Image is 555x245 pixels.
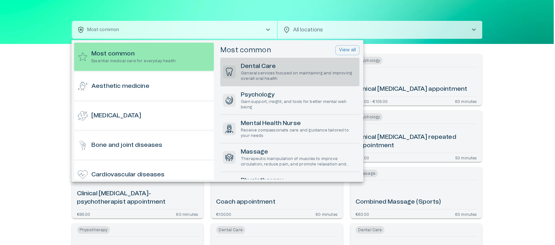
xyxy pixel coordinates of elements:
p: Therapeutic manipulation of muscles to improve circulation, reduce pain, and promote relaxation a... [241,156,357,167]
p: View all [339,47,356,54]
h5: Most common [220,46,271,55]
p: Essential medical care for everyday health [91,58,176,64]
h6: Physiotherapy [241,176,357,185]
h6: Massage [241,148,357,156]
p: Gain support, insight, and tools for better mental well-being [241,99,357,110]
h6: Dental Care [241,62,357,71]
h6: Aesthetic medicine [91,82,149,91]
button: View all [335,45,359,55]
h6: Psychology [241,91,357,99]
h6: Cardiovascular diseases [91,171,164,179]
p: General services focused on maintaining and improving overall oral health [241,71,357,81]
h6: Bone and joint diseases [91,141,162,150]
h6: Mental Health Nurse [241,119,357,128]
h6: Most common [91,50,176,58]
p: Receive compassionate care and guidance tailored to your needs [241,128,357,139]
h6: [MEDICAL_DATA] [91,112,141,120]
